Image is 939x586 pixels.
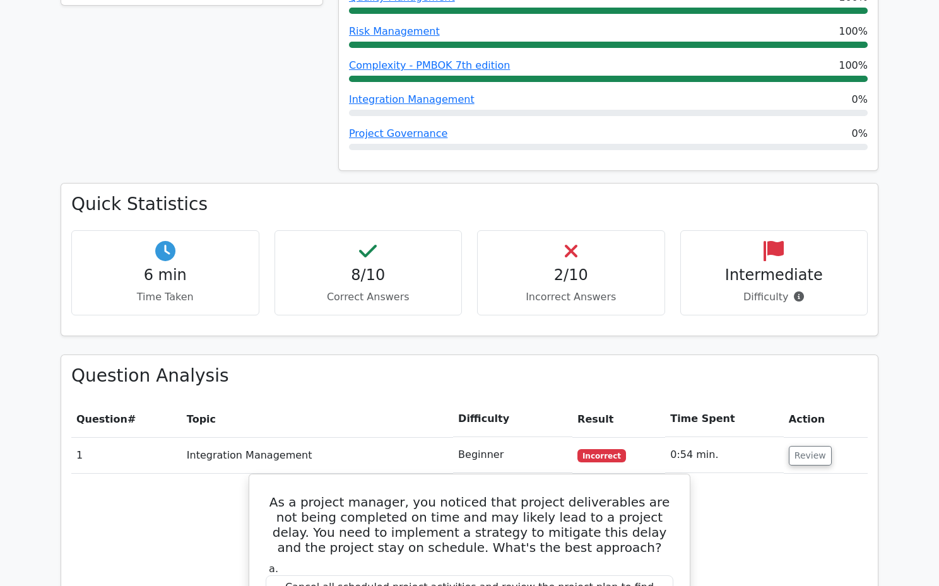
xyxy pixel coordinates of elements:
[852,92,868,107] span: 0%
[488,266,654,284] h4: 2/10
[453,437,572,473] td: Beginner
[349,127,447,139] a: Project Governance
[182,437,453,473] td: Integration Management
[285,266,452,284] h4: 8/10
[839,24,868,39] span: 100%
[76,413,127,425] span: Question
[789,446,832,466] button: Review
[71,437,182,473] td: 1
[71,194,868,215] h3: Quick Statistics
[453,401,572,437] th: Difficulty
[784,401,868,437] th: Action
[82,290,249,305] p: Time Taken
[82,266,249,284] h4: 6 min
[488,290,654,305] p: Incorrect Answers
[572,401,665,437] th: Result
[349,25,440,37] a: Risk Management
[264,495,675,555] h5: As a project manager, you noticed that project deliverables are not being completed on time and m...
[691,290,858,305] p: Difficulty
[182,401,453,437] th: Topic
[71,401,182,437] th: #
[577,449,626,462] span: Incorrect
[852,126,868,141] span: 0%
[349,93,475,105] a: Integration Management
[349,59,510,71] a: Complexity - PMBOK 7th edition
[285,290,452,305] p: Correct Answers
[665,401,784,437] th: Time Spent
[665,437,784,473] td: 0:54 min.
[269,563,278,575] span: a.
[839,58,868,73] span: 100%
[71,365,868,387] h3: Question Analysis
[691,266,858,284] h4: Intermediate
